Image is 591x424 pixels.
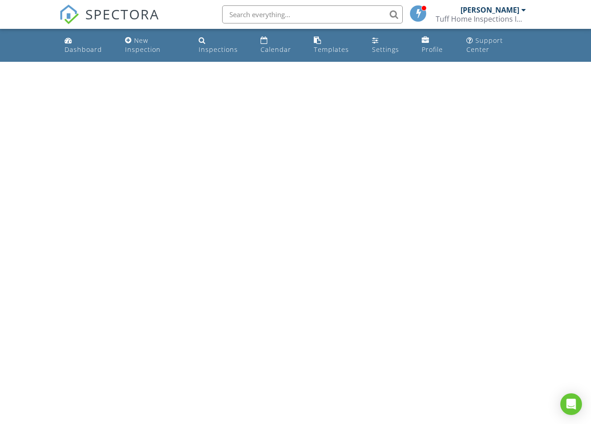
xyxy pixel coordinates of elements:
a: SPECTORA [59,12,159,31]
input: Search everything... [222,5,403,23]
a: Support Center [463,32,530,58]
img: The Best Home Inspection Software - Spectora [59,5,79,24]
div: Tuff Home Inspections Inc. [436,14,526,23]
span: SPECTORA [85,5,159,23]
div: New Inspection [125,36,161,54]
a: Settings [368,32,411,58]
div: Settings [372,45,399,54]
div: Calendar [261,45,291,54]
div: Profile [422,45,443,54]
a: Templates [310,32,361,58]
div: Dashboard [65,45,102,54]
div: [PERSON_NAME] [461,5,519,14]
a: New Inspection [121,32,188,58]
a: Calendar [257,32,303,58]
div: Open Intercom Messenger [560,393,582,415]
div: Inspections [199,45,238,54]
a: Dashboard [61,32,114,58]
div: Templates [314,45,349,54]
a: Inspections [195,32,250,58]
a: Profile [418,32,456,58]
div: Support Center [466,36,503,54]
